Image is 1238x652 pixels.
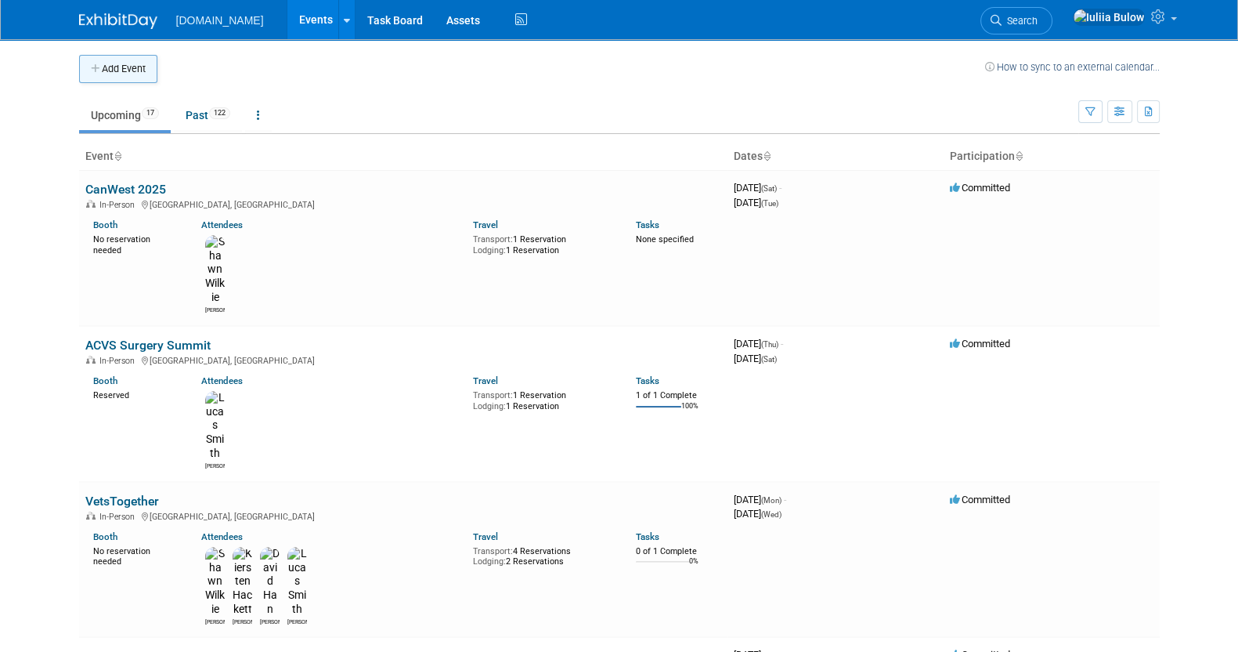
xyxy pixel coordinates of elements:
div: [GEOGRAPHIC_DATA], [GEOGRAPHIC_DATA] [85,509,721,522]
a: Travel [473,375,498,386]
img: Lucas Smith [287,547,307,617]
span: [DATE] [734,338,783,350]
div: David Han [260,617,280,626]
th: Event [79,143,727,170]
td: 100% [681,402,698,423]
button: Add Event [79,55,157,83]
span: [DOMAIN_NAME] [176,14,264,27]
span: [DATE] [734,508,781,520]
a: CanWest 2025 [85,182,166,197]
span: (Sat) [761,184,777,193]
img: ExhibitDay [79,13,157,29]
div: Lucas Smith [205,461,225,470]
img: In-Person Event [86,512,96,520]
a: Sort by Start Date [763,150,771,162]
a: Search [980,7,1052,34]
a: Attendees [201,375,243,386]
th: Participation [944,143,1160,170]
a: Booth [93,219,117,230]
th: Dates [727,143,944,170]
span: Lodging: [473,401,506,411]
a: VetsTogether [85,494,159,509]
span: (Thu) [761,340,778,349]
span: [DATE] [734,353,777,364]
span: [DATE] [734,494,786,505]
div: 4 Reservations 2 Reservations [473,543,612,567]
img: Lucas Smith [205,391,225,461]
span: [DATE] [734,197,778,208]
div: Shawn Wilkie [205,305,225,314]
span: Transport: [473,390,513,400]
span: - [784,494,786,505]
span: Transport: [473,234,513,244]
div: Reserved [93,387,179,401]
div: Kiersten Hackett [233,617,252,626]
img: Shawn Wilkie [205,547,225,617]
a: Sort by Participation Type [1015,150,1023,162]
a: Travel [473,531,498,542]
span: In-Person [99,512,139,522]
img: In-Person Event [86,200,96,208]
span: 122 [209,107,230,119]
img: David Han [260,547,280,617]
span: - [779,182,781,194]
div: [GEOGRAPHIC_DATA], [GEOGRAPHIC_DATA] [85,353,721,366]
span: None specified [636,234,694,244]
div: 1 Reservation 1 Reservation [473,231,612,255]
img: In-Person Event [86,356,96,364]
div: Lucas Smith [287,617,307,626]
span: 17 [142,107,159,119]
span: Committed [950,494,1010,505]
span: [DATE] [734,182,781,194]
a: Sort by Event Name [114,150,121,162]
a: Tasks [636,375,659,386]
span: (Wed) [761,510,781,519]
a: ACVS Surgery Summit [85,338,211,353]
a: Tasks [636,219,659,230]
img: Iuliia Bulow [1073,9,1145,26]
td: 0% [689,557,698,578]
img: Kiersten Hackett [233,547,252,617]
div: 1 Reservation 1 Reservation [473,387,612,411]
span: Lodging: [473,245,506,255]
span: Transport: [473,546,513,556]
span: In-Person [99,200,139,210]
a: Booth [93,375,117,386]
a: Attendees [201,219,243,230]
div: No reservation needed [93,231,179,255]
span: (Mon) [761,496,781,505]
a: How to sync to an external calendar... [985,61,1160,73]
div: 0 of 1 Complete [636,546,721,557]
span: Committed [950,182,1010,194]
div: Shawn Wilkie [205,617,225,626]
span: Search [1002,15,1038,27]
span: Lodging: [473,556,506,567]
a: Booth [93,531,117,542]
span: - [781,338,783,350]
span: (Tue) [761,199,778,208]
a: Upcoming17 [79,100,171,130]
span: In-Person [99,356,139,366]
a: Travel [473,219,498,230]
span: (Sat) [761,355,777,364]
a: Tasks [636,531,659,542]
a: Attendees [201,531,243,542]
img: Shawn Wilkie [205,235,225,305]
div: No reservation needed [93,543,179,567]
span: Committed [950,338,1010,350]
div: [GEOGRAPHIC_DATA], [GEOGRAPHIC_DATA] [85,197,721,210]
div: 1 of 1 Complete [636,390,721,401]
a: Past122 [174,100,242,130]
